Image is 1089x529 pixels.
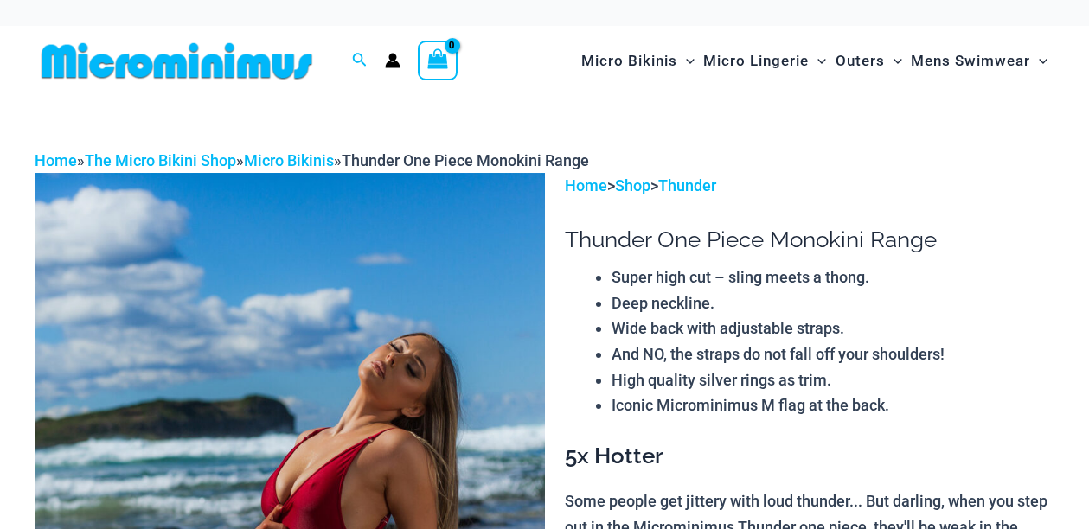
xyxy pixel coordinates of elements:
[658,176,716,194] a: Thunder
[565,173,1054,199] p: > >
[574,32,1054,90] nav: Site Navigation
[612,315,1054,341] li: Wide back with adjustable straps.
[612,341,1054,367] li: And NO, the straps do not fall off your shoulders!
[612,264,1054,290] li: Super high cut – sling meets a thong.
[244,151,334,169] a: Micro Bikinis
[885,39,902,83] span: Menu Toggle
[1030,39,1047,83] span: Menu Toggle
[699,35,830,87] a: Micro LingerieMenu ToggleMenu Toggle
[703,39,809,83] span: Micro Lingerie
[565,226,1054,253] h1: Thunder One Piece Monokini Range
[35,151,589,169] span: » » »
[809,39,826,83] span: Menu Toggle
[831,35,906,87] a: OutersMenu ToggleMenu Toggle
[615,176,650,194] a: Shop
[677,39,695,83] span: Menu Toggle
[565,442,1054,471] h3: 5x Hotter
[581,39,677,83] span: Micro Bikinis
[35,151,77,169] a: Home
[906,35,1052,87] a: Mens SwimwearMenu ToggleMenu Toggle
[342,151,589,169] span: Thunder One Piece Monokini Range
[85,151,236,169] a: The Micro Bikini Shop
[612,392,1054,418] li: Iconic Microminimus M flag at the back.
[35,41,319,80] img: MM SHOP LOGO FLAT
[836,39,885,83] span: Outers
[612,290,1054,316] li: Deep neckline.
[418,41,458,80] a: View Shopping Cart, empty
[577,35,699,87] a: Micro BikinisMenu ToggleMenu Toggle
[612,367,1054,393] li: High quality silver rings as trim.
[911,39,1030,83] span: Mens Swimwear
[385,53,400,68] a: Account icon link
[352,50,368,72] a: Search icon link
[565,176,607,194] a: Home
